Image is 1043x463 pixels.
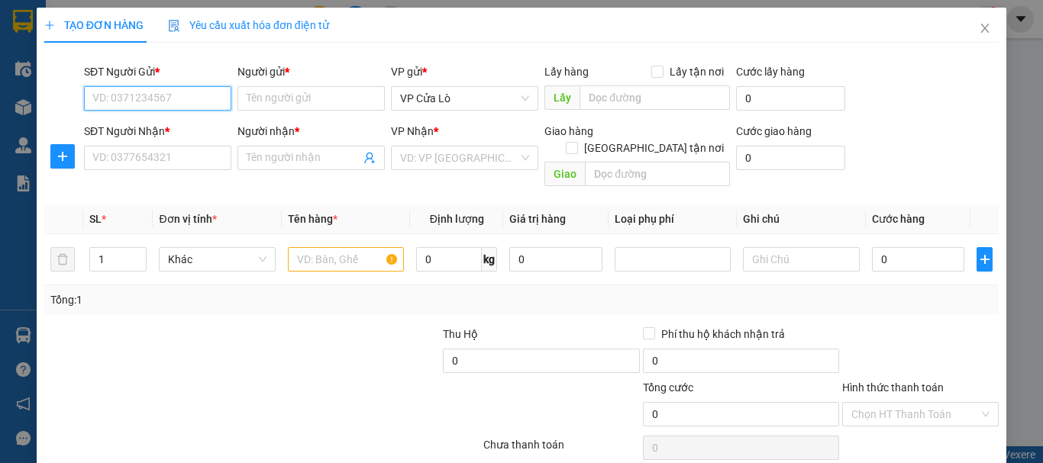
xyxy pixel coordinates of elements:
[443,328,478,340] span: Thu Hộ
[736,86,845,111] input: Cước lấy hàng
[964,8,1006,50] button: Close
[50,247,75,272] button: delete
[168,20,180,32] img: icon
[89,213,102,225] span: SL
[288,213,337,225] span: Tên hàng
[159,213,216,225] span: Đơn vị tính
[979,22,991,34] span: close
[736,125,812,137] label: Cước giao hàng
[743,247,859,272] input: Ghi Chú
[288,247,404,272] input: VD: Bàn, Ghế
[50,291,404,308] div: Tổng: 1
[430,213,484,225] span: Định lượng
[544,66,589,78] span: Lấy hàng
[482,247,497,272] span: kg
[168,19,329,31] span: Yêu cầu xuất hóa đơn điện tử
[977,253,992,265] span: plus
[84,123,231,140] div: SĐT Người Nhận
[400,87,529,110] span: VP Cửa Lò
[509,247,602,272] input: 0
[84,63,231,80] div: SĐT Người Gửi
[842,381,944,394] label: Hình thức thanh toán
[44,19,144,31] span: TẠO ĐƠN HÀNG
[737,204,865,234] th: Ghi chú
[544,125,593,137] span: Giao hàng
[544,162,585,186] span: Giao
[872,213,925,225] span: Cước hàng
[664,63,730,80] span: Lấy tận nơi
[44,20,55,31] span: plus
[482,436,641,463] div: Chưa thanh toán
[585,162,730,186] input: Dọc đường
[736,66,805,78] label: Cước lấy hàng
[237,123,385,140] div: Người nhận
[655,326,791,342] span: Phí thu hộ khách nhận trả
[643,381,693,394] span: Tổng cước
[168,248,266,271] span: Khác
[544,85,580,110] span: Lấy
[391,63,538,80] div: VP gửi
[391,125,434,137] span: VP Nhận
[509,213,566,225] span: Giá trị hàng
[580,85,730,110] input: Dọc đường
[977,247,993,272] button: plus
[50,144,75,169] button: plus
[51,150,74,162] span: plus
[237,63,385,80] div: Người gửi
[363,152,376,164] span: user-add
[736,146,845,170] input: Cước giao hàng
[578,140,730,156] span: [GEOGRAPHIC_DATA] tận nơi
[609,204,737,234] th: Loại phụ phí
